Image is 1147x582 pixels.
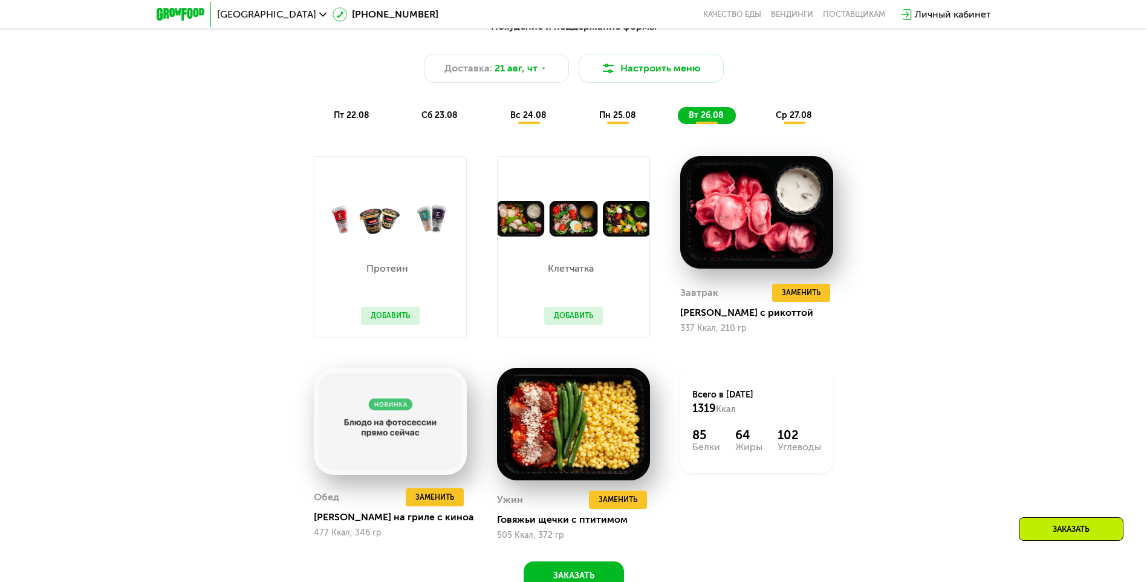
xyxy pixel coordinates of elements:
[680,324,833,333] div: 337 Ккал, 210 гр
[444,61,492,76] span: Доставка:
[314,528,467,538] div: 477 Ккал, 346 гр
[497,531,650,540] div: 505 Ккал, 372 гр
[314,488,339,506] div: Обед
[361,264,414,273] p: Протеин
[778,442,821,452] div: Углеводы
[771,10,813,19] a: Вендинги
[915,7,991,22] div: Личный кабинет
[689,110,724,120] span: вт 26.08
[692,402,716,415] span: 1319
[692,442,720,452] div: Белки
[680,284,718,302] div: Завтрак
[421,110,458,120] span: сб 23.08
[510,110,547,120] span: вс 24.08
[692,428,720,442] div: 85
[772,284,830,302] button: Заменить
[782,287,820,299] span: Заменить
[692,389,821,416] div: Всего в [DATE]
[217,10,316,19] span: [GEOGRAPHIC_DATA]
[333,7,438,22] a: [PHONE_NUMBER]
[579,54,724,83] button: Настроить меню
[716,404,736,414] span: Ккал
[823,10,885,19] div: поставщикам
[589,491,647,509] button: Заменить
[406,488,464,506] button: Заменить
[361,307,420,325] button: Добавить
[778,428,821,442] div: 102
[314,511,476,523] div: [PERSON_NAME] на гриле с киноа
[680,307,843,319] div: [PERSON_NAME] с рикоттой
[776,110,812,120] span: ср 27.08
[735,442,762,452] div: Жиры
[544,307,603,325] button: Добавить
[735,428,762,442] div: 64
[599,494,637,506] span: Заменить
[497,491,523,509] div: Ужин
[334,110,369,120] span: пт 22.08
[703,10,761,19] a: Качество еды
[495,61,538,76] span: 21 авг, чт
[497,514,660,526] div: Говяжьи щечки с птитимом
[544,264,597,273] p: Клетчатка
[599,110,636,120] span: пн 25.08
[1019,517,1123,541] div: Заказать
[415,491,454,503] span: Заменить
